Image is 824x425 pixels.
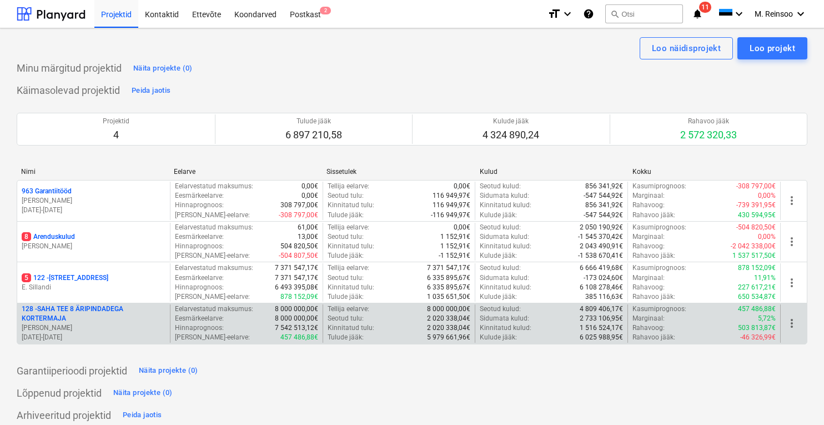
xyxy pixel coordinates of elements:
p: Garantiiperioodi projektid [17,364,127,378]
p: Kasumiprognoos : [632,263,686,273]
div: Näita projekte (0) [139,364,198,377]
p: Eelarvestatud maksumus : [175,304,253,314]
p: 6 897 210,58 [285,128,342,142]
p: 7 371 547,17€ [275,263,318,273]
p: 2 050 190,92€ [580,223,623,232]
p: Kinnitatud kulud : [480,283,531,292]
p: Sidumata kulud : [480,232,529,242]
p: -1 538 670,41€ [578,251,623,261]
div: Sissetulek [326,168,470,176]
p: Kulude jääk : [480,211,517,220]
p: 7 371 547,17€ [427,263,470,273]
p: Tulude jääk : [328,251,364,261]
p: 6 666 419,68€ [580,263,623,273]
p: Tellija eelarve : [328,304,369,314]
p: Rahavoog : [632,323,665,333]
div: Kokku [632,168,776,176]
p: 4 809 406,17€ [580,304,623,314]
p: Eesmärkeelarve : [175,273,224,283]
p: -547 544,92€ [584,191,623,201]
p: 0,00€ [454,182,470,191]
p: [PERSON_NAME]-eelarve : [175,251,250,261]
span: more_vert [785,194,798,207]
p: Marginaal : [632,273,665,283]
p: Marginaal : [632,314,665,323]
div: Loo projekt [750,41,795,56]
p: 8 000 000,00€ [427,304,470,314]
p: 856 341,92€ [585,182,623,191]
p: 1 035 651,50€ [427,292,470,302]
p: Rahavoog : [632,283,665,292]
div: Näita projekte (0) [113,387,173,399]
button: Peida jaotis [129,82,173,99]
div: Eelarve [174,168,318,176]
p: Kasumiprognoos : [632,182,686,191]
p: Tulude jääk [285,117,342,126]
p: 0,00€ [302,191,318,201]
i: Abikeskus [583,7,594,21]
p: [DATE] - [DATE] [22,333,165,342]
p: [PERSON_NAME] [22,323,165,333]
p: -504 807,50€ [279,251,318,261]
p: 2 020 338,04€ [427,314,470,323]
p: Marginaal : [632,191,665,201]
span: 5 [22,273,31,282]
p: 6 335 895,67€ [427,273,470,283]
button: Näita projekte (0) [136,362,201,380]
p: Arenduskulud [22,232,75,242]
p: -1 545 370,42€ [578,232,623,242]
p: 1 537 517,50€ [732,251,776,261]
p: [DATE] - [DATE] [22,206,165,215]
p: Käimasolevad projektid [17,84,120,97]
p: 122 - [STREET_ADDRESS] [22,273,108,283]
i: format_size [547,7,561,21]
p: Seotud kulud : [480,304,521,314]
p: Hinnaprognoos : [175,283,224,292]
p: Kinnitatud tulu : [328,283,374,292]
div: 5122 -[STREET_ADDRESS]E. Sillandi [22,273,165,292]
p: 7 371 547,17€ [275,273,318,283]
p: 856 341,92€ [585,201,623,210]
p: Kulude jääk : [480,251,517,261]
p: 5 979 661,96€ [427,333,470,342]
p: -308 797,00€ [279,211,318,220]
p: [PERSON_NAME]-eelarve : [175,211,250,220]
p: 650 534,87€ [738,292,776,302]
p: Seotud tulu : [328,314,364,323]
p: Eelarvestatud maksumus : [175,182,253,191]
div: Nimi [21,168,165,176]
p: 963 Garantiitööd [22,187,72,196]
p: 503 813,87€ [738,323,776,333]
p: Eelarvestatud maksumus : [175,223,253,232]
p: Kulude jääk : [480,292,517,302]
p: Seotud tulu : [328,273,364,283]
p: Rahavoo jääk : [632,211,675,220]
p: -547 544,92€ [584,211,623,220]
p: Tellija eelarve : [328,182,369,191]
p: Rahavoo jääk : [632,251,675,261]
p: Projektid [103,117,129,126]
p: 13,00€ [298,232,318,242]
p: Sidumata kulud : [480,191,529,201]
iframe: Chat Widget [768,372,824,425]
p: -173 024,60€ [584,273,623,283]
p: Hinnaprognoos : [175,201,224,210]
p: -1 152,91€ [439,251,470,261]
p: Kinnitatud kulud : [480,242,531,251]
p: 116 949,97€ [433,201,470,210]
p: 430 594,95€ [738,211,776,220]
p: Sidumata kulud : [480,314,529,323]
span: search [610,9,619,18]
p: Arhiveeritud projektid [17,409,111,422]
span: 2 [320,7,331,14]
p: 227 617,21€ [738,283,776,292]
p: Rahavoo jääk : [632,333,675,342]
div: Kulud [480,168,624,176]
p: Kinnitatud kulud : [480,201,531,210]
div: 128 -SAHA TEE 8 ÄRIPINDADEGA KORTERMAJA[PERSON_NAME][DATE]-[DATE] [22,304,165,343]
p: 128 - SAHA TEE 8 ÄRIPINDADEGA KORTERMAJA [22,304,165,323]
p: 5,72% [758,314,776,323]
p: [PERSON_NAME] [22,196,165,206]
p: Rahavoog : [632,242,665,251]
p: 6 108 278,46€ [580,283,623,292]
